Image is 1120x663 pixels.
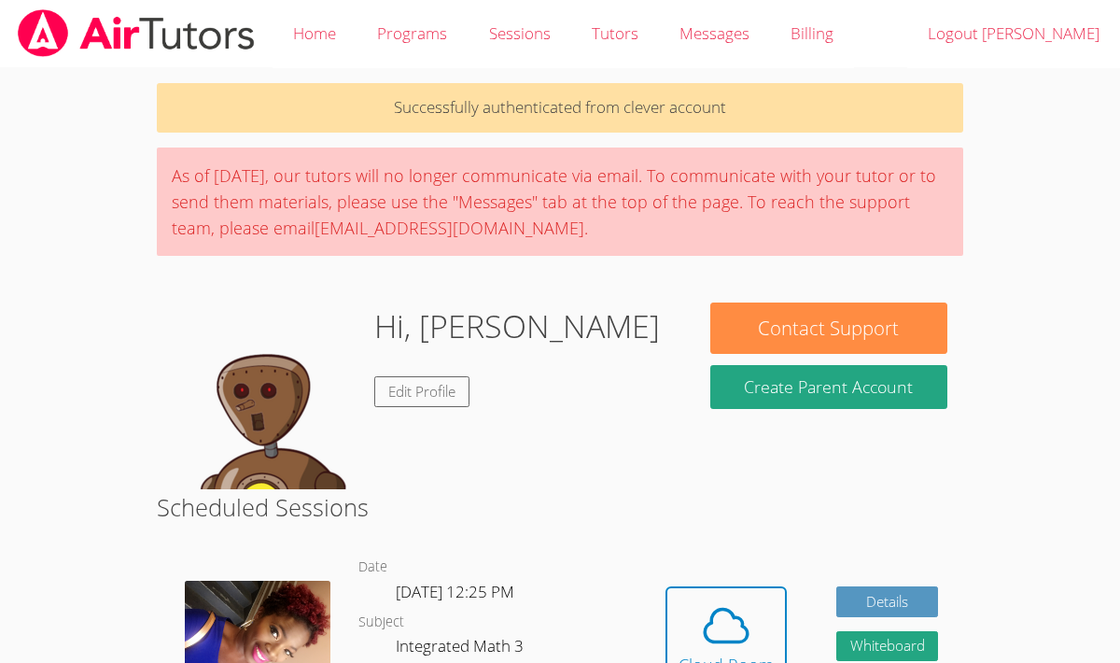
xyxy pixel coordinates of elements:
span: [DATE] 12:25 PM [396,581,514,602]
button: Whiteboard [836,631,939,662]
img: airtutors_banner-c4298cdbf04f3fff15de1276eac7730deb9818008684d7c2e4769d2f7ddbe033.png [16,9,257,57]
img: default.png [173,303,359,489]
button: Create Parent Account [710,365,946,409]
a: Edit Profile [374,376,469,407]
dt: Date [358,556,387,579]
button: Contact Support [710,303,946,354]
a: Details [836,586,939,617]
div: As of [DATE], our tutors will no longer communicate via email. To communicate with your tutor or ... [157,148,963,256]
dt: Subject [358,611,404,634]
h2: Scheduled Sessions [157,489,963,525]
p: Successfully authenticated from clever account [157,83,963,133]
h1: Hi, [PERSON_NAME] [374,303,660,350]
span: Messages [679,22,749,44]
